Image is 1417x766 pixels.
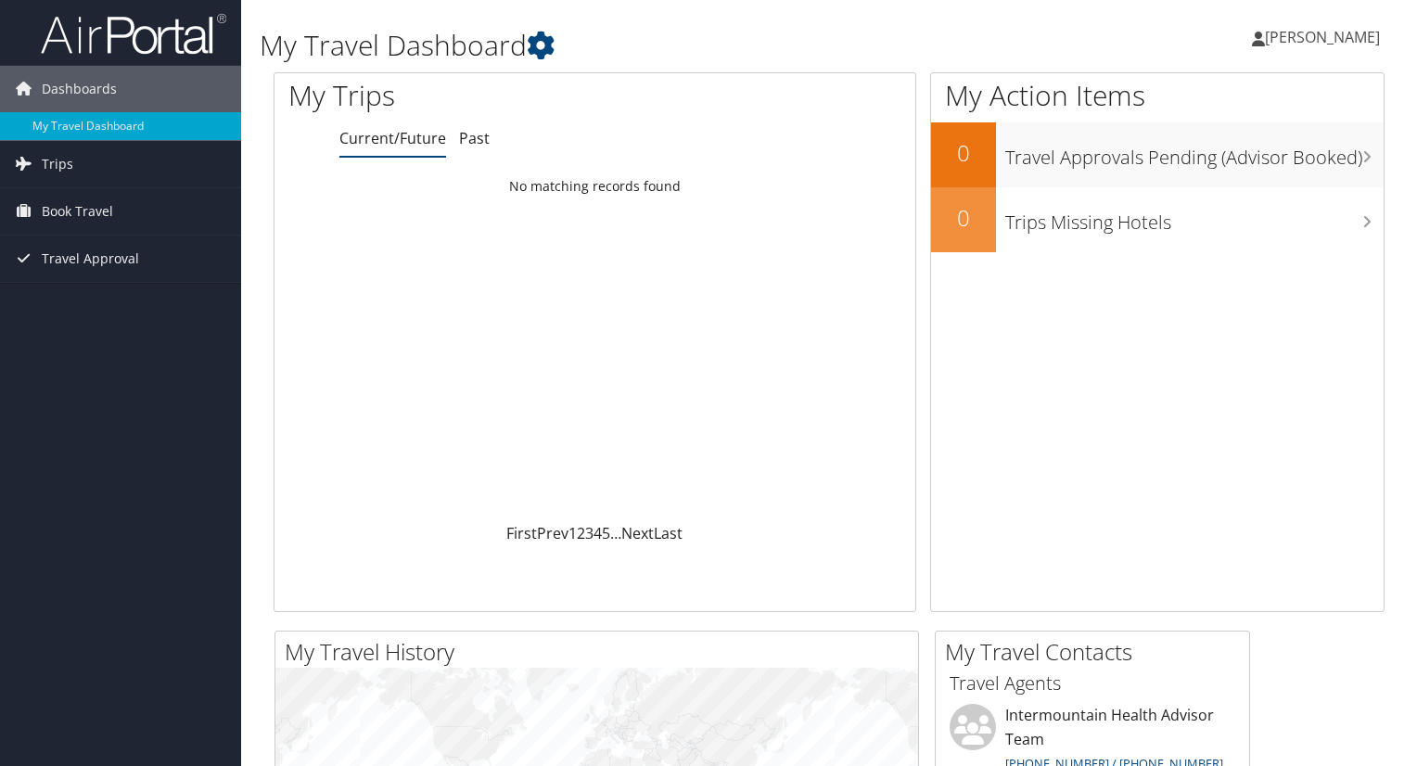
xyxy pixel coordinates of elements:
[1252,9,1398,65] a: [PERSON_NAME]
[654,523,683,543] a: Last
[950,670,1235,696] h3: Travel Agents
[931,122,1384,187] a: 0Travel Approvals Pending (Advisor Booked)
[506,523,537,543] a: First
[1005,135,1384,171] h3: Travel Approvals Pending (Advisor Booked)
[568,523,577,543] a: 1
[931,137,996,169] h2: 0
[339,128,446,148] a: Current/Future
[41,12,226,56] img: airportal-logo.png
[42,141,73,187] span: Trips
[288,76,634,115] h1: My Trips
[931,202,996,234] h2: 0
[621,523,654,543] a: Next
[42,188,113,235] span: Book Travel
[585,523,594,543] a: 3
[945,636,1249,668] h2: My Travel Contacts
[537,523,568,543] a: Prev
[42,66,117,112] span: Dashboards
[594,523,602,543] a: 4
[260,26,1019,65] h1: My Travel Dashboard
[459,128,490,148] a: Past
[1005,200,1384,236] h3: Trips Missing Hotels
[1265,27,1380,47] span: [PERSON_NAME]
[577,523,585,543] a: 2
[610,523,621,543] span: …
[931,187,1384,252] a: 0Trips Missing Hotels
[602,523,610,543] a: 5
[274,170,915,203] td: No matching records found
[285,636,918,668] h2: My Travel History
[42,236,139,282] span: Travel Approval
[931,76,1384,115] h1: My Action Items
